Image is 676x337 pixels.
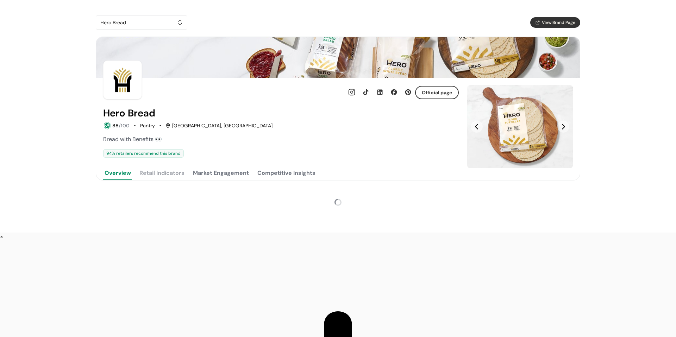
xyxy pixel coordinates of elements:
[100,18,176,27] div: Hero Bread
[471,121,483,133] button: Previous Slide
[112,122,119,129] span: 88
[467,85,573,168] div: Carousel
[103,135,162,143] span: Bread with Benefits 👀
[256,166,317,180] button: Competitive Insights
[542,19,575,26] span: View Brand Page
[103,149,184,158] div: 94 % retailers recommend this brand
[467,85,573,168] img: Slide 0
[103,108,155,119] h2: Hero Bread
[415,86,459,99] button: Official page
[103,166,132,180] button: Overview
[140,122,155,129] div: Pantry
[467,85,573,168] div: Slide 1
[96,37,580,78] img: Brand cover image
[530,17,580,28] button: View Brand Page
[103,61,142,99] img: Brand Photo
[119,122,130,129] span: /100
[138,166,186,180] button: Retail Indicators
[557,121,569,133] button: Next Slide
[192,166,250,180] button: Market Engagement
[165,122,273,129] div: [GEOGRAPHIC_DATA], [GEOGRAPHIC_DATA]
